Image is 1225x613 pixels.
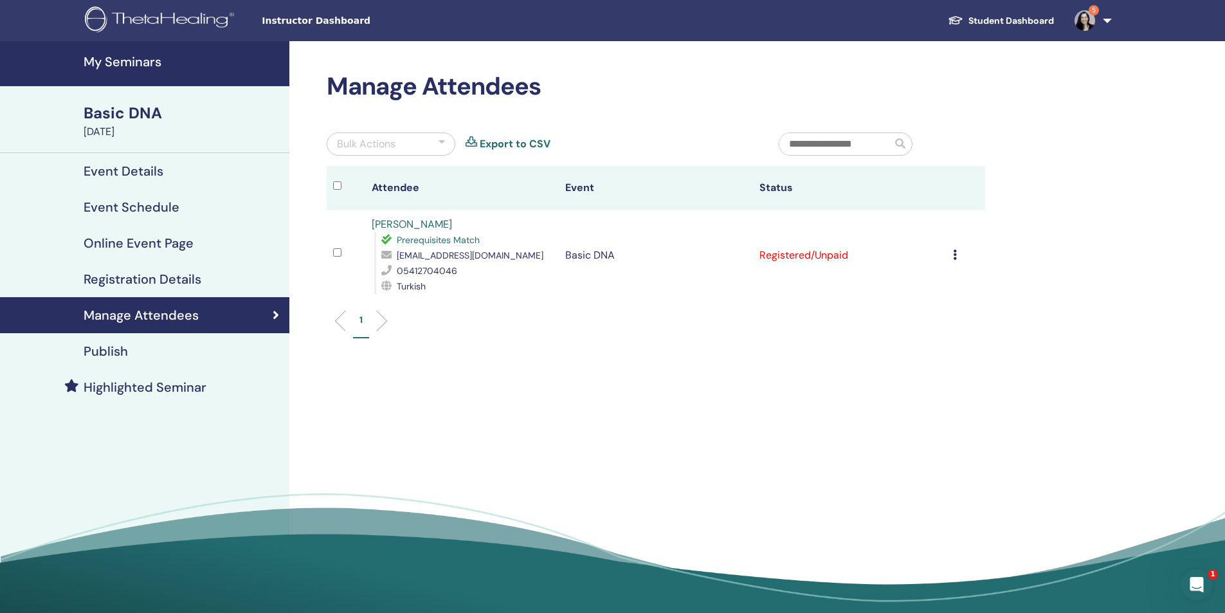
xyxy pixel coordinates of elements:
[559,210,752,300] td: Basic DNA
[753,166,947,210] th: Status
[327,72,985,102] h2: Manage Attendees
[365,166,559,210] th: Attendee
[372,217,452,231] a: [PERSON_NAME]
[559,166,752,210] th: Event
[84,199,179,215] h4: Event Schedule
[84,163,163,179] h4: Event Details
[938,9,1064,33] a: Student Dashboard
[480,136,550,152] a: Export to CSV
[76,102,289,140] a: Basic DNA[DATE]
[262,14,455,28] span: Instructor Dashboard
[1075,10,1095,31] img: default.jpg
[397,250,543,261] span: [EMAIL_ADDRESS][DOMAIN_NAME]
[85,6,239,35] img: logo.png
[1181,569,1212,600] iframe: Intercom live chat
[84,380,206,395] h4: Highlighted Seminar
[1208,569,1218,580] span: 1
[337,136,395,152] div: Bulk Actions
[359,313,363,327] p: 1
[84,124,282,140] div: [DATE]
[84,235,194,251] h4: Online Event Page
[84,271,201,287] h4: Registration Details
[948,15,963,26] img: graduation-cap-white.svg
[1089,5,1099,15] span: 5
[397,234,480,246] span: Prerequisites Match
[84,102,282,124] div: Basic DNA
[397,265,457,277] span: 05412704046
[84,343,128,359] h4: Publish
[84,54,282,69] h4: My Seminars
[84,307,199,323] h4: Manage Attendees
[397,280,426,292] span: Turkish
